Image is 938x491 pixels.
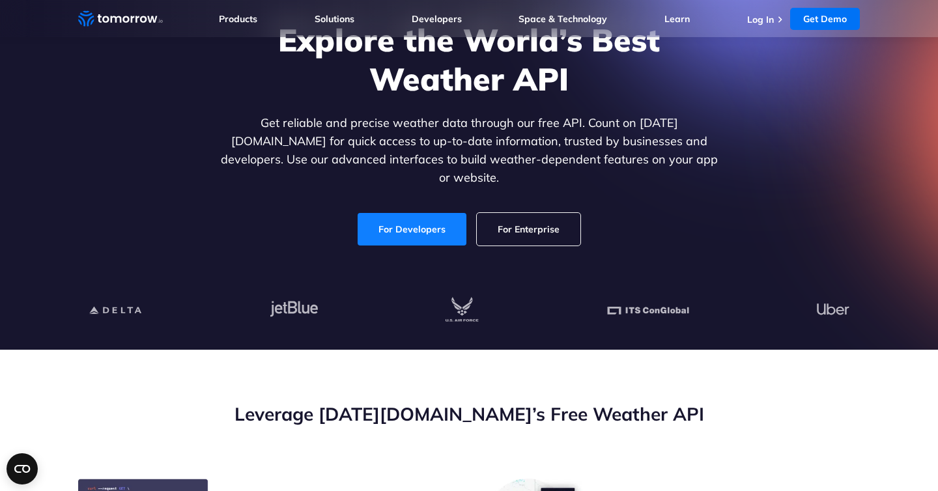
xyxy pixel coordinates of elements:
[219,13,257,25] a: Products
[358,213,466,245] a: For Developers
[477,213,580,245] a: For Enterprise
[218,20,720,98] h1: Explore the World’s Best Weather API
[747,14,774,25] a: Log In
[790,8,860,30] a: Get Demo
[519,13,607,25] a: Space & Technology
[218,114,720,187] p: Get reliable and precise weather data through our free API. Count on [DATE][DOMAIN_NAME] for quic...
[78,402,860,427] h2: Leverage [DATE][DOMAIN_NAME]’s Free Weather API
[315,13,354,25] a: Solutions
[7,453,38,484] button: Open CMP widget
[664,13,690,25] a: Learn
[412,13,462,25] a: Developers
[78,9,163,29] a: Home link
